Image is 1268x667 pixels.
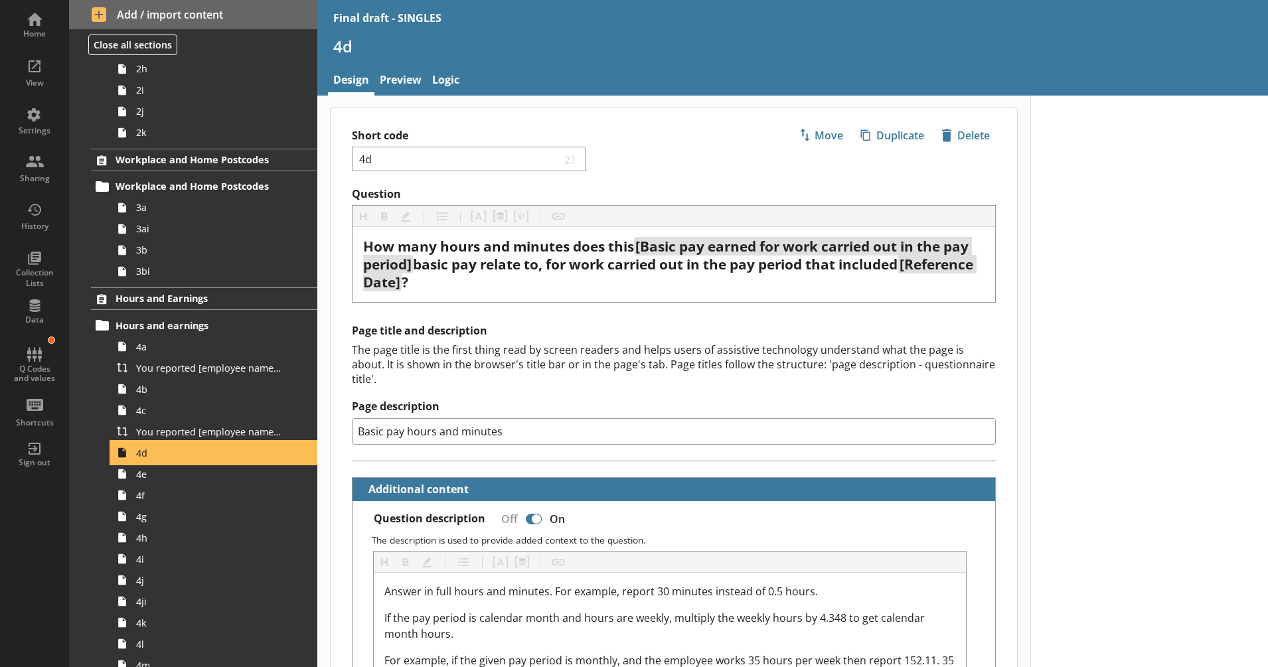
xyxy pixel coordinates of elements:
a: 4b [112,378,317,400]
div: Off [491,507,523,530]
span: 4c [136,404,283,417]
a: 4e [112,463,317,484]
span: 4g [136,510,283,523]
a: 4i [112,548,317,569]
div: On [544,507,576,530]
span: 4e [136,468,283,481]
div: Question [363,238,985,291]
span: How many hours and minutes does this [363,237,634,256]
span: Workplace and Home Postcodes [116,180,277,192]
a: 2h [112,58,317,80]
div: Final draft - SINGLES [333,11,441,25]
div: Q Codes and values [11,364,58,384]
span: ? [402,273,408,291]
span: Hours and Earnings [116,292,277,305]
a: Preview [374,67,427,96]
span: If the pay period is calendar month and hours are weekly, multiply the weekly hours by 4.348 to g... [384,611,927,641]
span: Workplace and Home Postcodes [116,153,277,166]
span: Answer in full hours and minutes. For example, report 30 minutes instead of 0.5 hours. [384,584,818,599]
div: Shortcuts [11,417,58,428]
span: 4f [136,489,283,502]
span: [Basic pay earned for work carried out in the pay period] [363,237,973,273]
li: Workplace and Home Postcodes3a3ai3b3bi [97,176,317,282]
span: 4d [136,447,283,459]
span: 2j [136,105,283,117]
a: 4f [112,484,317,506]
a: 4h [112,527,317,548]
div: History [11,221,58,232]
div: Settings [11,125,58,136]
span: 4i [136,553,283,565]
a: 4j [112,569,317,591]
a: Hours and earnings [91,315,317,336]
h2: Page title and description [352,324,996,338]
a: 4c [112,400,317,421]
span: 3bi [136,265,283,277]
label: Question [352,187,996,201]
a: 4a [112,336,317,357]
span: Delete [936,125,995,146]
button: Additional content [358,478,471,501]
a: 3bi [112,261,317,282]
div: Collection Lists [11,267,58,288]
a: 3b [112,240,317,261]
p: The description is used to provide added context to the question. [372,534,984,546]
span: 4h [136,532,283,544]
span: Move [793,125,848,146]
a: Design [328,67,374,96]
span: Hours and earnings [116,319,277,332]
span: 4j [136,574,283,587]
span: 4l [136,638,283,650]
a: 4g [112,506,317,527]
span: Duplicate [855,125,929,146]
button: Close all sections [88,35,177,55]
div: Home [11,29,58,39]
span: 4k [136,617,283,629]
span: 4ji [136,595,283,608]
span: [Reference Date] [363,255,977,291]
h1: 4d [333,36,1253,56]
button: Delete [935,124,996,147]
span: 2i [136,84,283,96]
a: 2i [112,80,317,101]
span: Add / import content [92,7,295,22]
a: 4k [112,612,317,633]
a: Workplace and Home Postcodes [91,176,317,197]
a: 4l [112,633,317,654]
span: You reported [employee name]'s pay period that included [Reference Date] to be [Untitled answer].... [136,362,283,374]
a: 3ai [112,218,317,240]
button: Duplicate [854,124,930,147]
label: Page description [352,400,996,413]
div: Sharing [11,173,58,184]
a: 4ji [112,591,317,612]
button: Move [793,124,849,147]
a: Workplace and Home Postcodes [91,149,317,171]
div: The page title is the first thing read by screen readers and helps users of assistive technology ... [352,342,996,386]
span: 4a [136,340,283,353]
span: 4b [136,383,283,396]
span: You reported [employee name]'s basic pay earned for work carried out in the pay period that inclu... [136,425,283,438]
a: 2k [112,122,317,143]
a: Logic [427,67,465,96]
span: 3a [136,201,283,214]
span: 2k [136,126,283,139]
a: 2j [112,101,317,122]
span: 3ai [136,222,283,235]
span: basic pay relate to, for work carried out in the pay period that included [413,255,898,273]
span: 3b [136,244,283,256]
span: 21 [561,153,580,165]
span: 2h [136,62,283,75]
label: Question description [374,512,485,526]
div: Data [11,315,58,325]
label: Short code [352,129,674,143]
a: 3a [112,197,317,218]
a: You reported [employee name]'s pay period that included [Reference Date] to be [Untitled answer].... [112,357,317,378]
div: Sign out [11,457,58,468]
a: 4d [112,442,317,463]
li: Workplace and Home PostcodesWorkplace and Home Postcodes3a3ai3b3bi [69,149,317,282]
a: Hours and Earnings [91,287,317,310]
a: You reported [employee name]'s basic pay earned for work carried out in the pay period that inclu... [112,421,317,442]
div: View [11,78,58,88]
